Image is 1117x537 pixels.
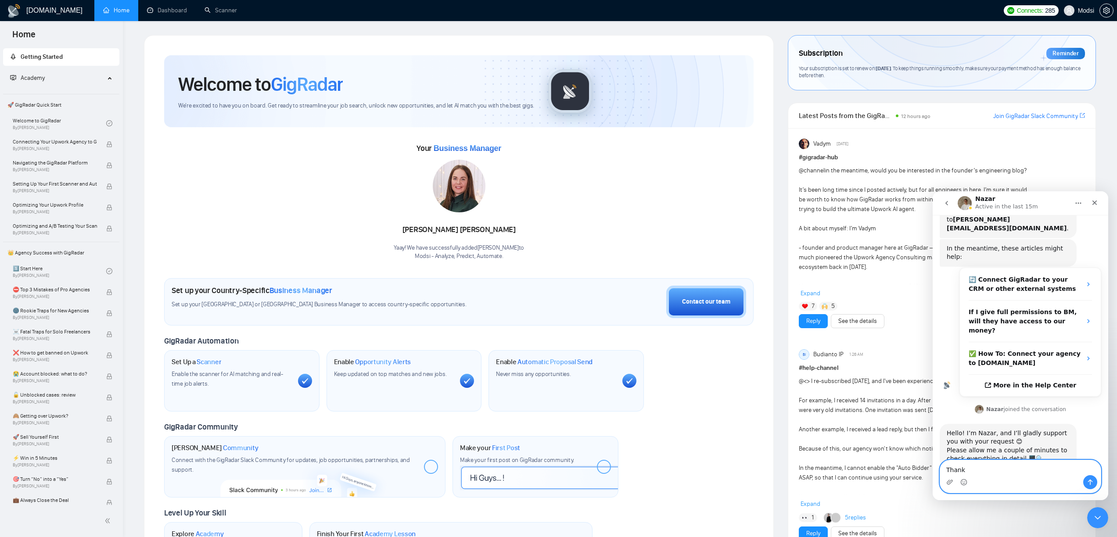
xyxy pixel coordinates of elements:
[269,286,332,295] span: Business Manager
[831,314,884,328] button: See the details
[1099,7,1113,14] a: setting
[13,158,97,167] span: Navigating the GigRadar Platform
[1007,7,1014,14] img: upwork-logo.png
[164,336,238,346] span: GigRadar Automation
[13,285,97,294] span: ⛔ Top 3 Mistakes of Pro Agencies
[106,289,112,295] span: lock
[13,378,97,383] span: By [PERSON_NAME]
[106,415,112,422] span: lock
[799,314,828,328] button: Reply
[801,290,820,297] span: Expand
[7,4,21,18] img: logo
[460,456,574,464] span: Make your first post on GigRadar community.
[271,72,343,96] span: GigRadar
[10,54,16,60] span: rocket
[13,336,97,341] span: By [PERSON_NAME]
[13,369,97,378] span: 😭 Account blocked: what to do?
[106,437,112,443] span: lock
[13,420,97,426] span: By [PERSON_NAME]
[106,226,112,232] span: lock
[876,65,891,72] span: [DATE]
[13,454,97,462] span: ⚡ Win in 5 Minutes
[799,46,842,61] span: Subscription
[460,444,520,452] h1: Make your
[666,286,746,318] button: Contact our team
[197,358,221,366] span: Scanner
[205,7,237,14] a: searchScanner
[172,444,259,452] h1: [PERSON_NAME]
[799,166,1027,359] div: in the meantime, would you be interested in the founder’s engineering blog? It’s been long time s...
[13,327,97,336] span: ☠️ Fatal Traps for Solo Freelancers
[838,316,877,326] a: See the details
[10,74,45,82] span: Academy
[933,191,1108,500] iframe: Intercom live chat
[5,28,43,47] span: Home
[4,96,119,114] span: 🚀 GigRadar Quick Start
[1100,7,1113,14] span: setting
[849,351,863,358] span: 1:26 AM
[13,399,97,405] span: By [PERSON_NAME]
[106,162,112,168] span: lock
[799,65,1080,79] span: Your subscription is set to renew on . To keep things running smoothly, make sure your payment me...
[13,475,97,483] span: 🎯 Turn “No” into a “Yes”
[1087,507,1108,528] iframe: Intercom live chat
[13,200,97,209] span: Optimizing Your Upwork Profile
[172,286,332,295] h1: Set up your Country-Specific
[417,143,501,153] span: Your
[13,433,97,441] span: 🚀 Sell Yourself First
[801,500,820,508] span: Expand
[334,358,411,366] h1: Enable
[799,363,1085,373] h1: # help-channel
[799,153,1085,162] h1: # gigradar-hub
[106,331,112,337] span: lock
[496,370,571,378] span: Never miss any opportunities.
[993,111,1078,121] a: Join GigRadar Slack Community
[13,505,97,510] span: By [PERSON_NAME]
[223,444,259,452] span: Community
[355,358,411,366] span: Opportunity Alerts
[799,110,893,121] span: Latest Posts from the GigRadar Community
[21,74,45,82] span: Academy
[845,513,866,522] a: 5replies
[13,412,97,420] span: 🙈 Getting over Upwork?
[221,457,389,497] img: slackcommunity-bg.png
[1080,112,1085,119] span: export
[13,462,97,468] span: By [PERSON_NAME]
[3,48,119,66] li: Getting Started
[496,358,593,366] h1: Enable
[1066,7,1072,14] span: user
[106,394,112,401] span: lock
[13,179,97,188] span: Setting Up Your First Scanner and Auto-Bidder
[802,515,808,521] img: 👀
[106,120,112,126] span: check-circle
[106,204,112,211] span: lock
[1080,111,1085,120] a: export
[682,297,730,307] div: Contact our team
[802,303,808,309] img: ❤️
[799,376,1027,521] div: @<> I re-subscribed [DATE], and I've been experiencing false alarms ever since. For example, I re...
[13,306,97,315] span: 🌚 Rookie Traps for New Agencies
[813,139,831,149] span: Vadym
[106,458,112,464] span: lock
[799,139,809,149] img: Vadym
[21,53,63,61] span: Getting Started
[164,508,226,518] span: Level Up Your Skill
[1045,6,1055,15] span: 285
